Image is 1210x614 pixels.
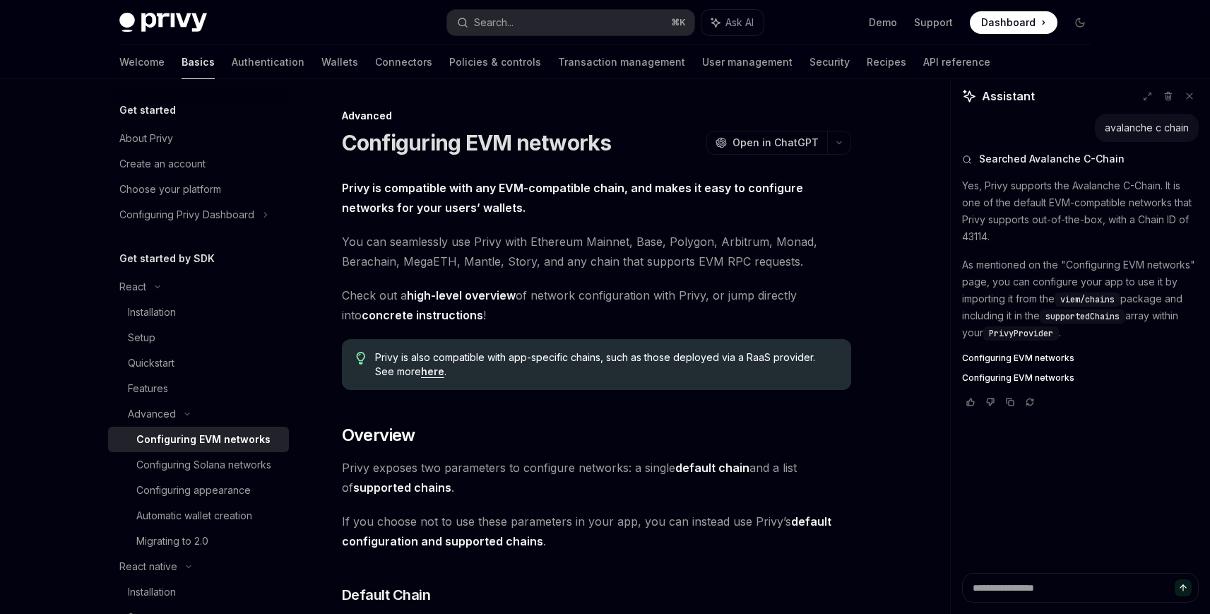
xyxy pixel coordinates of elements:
div: Setup [128,329,155,346]
div: Installation [128,304,176,321]
h5: Get started by SDK [119,250,215,267]
button: Open in ChatGPT [706,131,827,155]
span: Overview [342,424,415,447]
p: Yes, Privy supports the Avalanche C-Chain. It is one of the default EVM-compatible networks that ... [962,177,1199,245]
div: Advanced [128,406,176,423]
a: Connectors [375,45,432,79]
span: Searched Avalanche C-Chain [979,152,1125,166]
a: Wallets [321,45,358,79]
span: Open in ChatGPT [732,136,819,150]
div: Migrating to 2.0 [136,533,208,550]
a: Configuring EVM networks [962,353,1199,364]
a: Transaction management [558,45,685,79]
strong: supported chains [353,480,451,495]
a: default chain [675,461,749,476]
span: Privy exposes two parameters to configure networks: a single and a list of . [342,458,851,497]
span: Configuring EVM networks [962,372,1074,384]
a: Installation [108,579,289,605]
span: Check out a of network configuration with Privy, or jump directly into ! [342,285,851,325]
div: Quickstart [128,355,174,372]
div: Installation [128,584,176,601]
a: Setup [108,325,289,350]
div: About Privy [119,130,173,147]
a: Features [108,376,289,401]
button: Toggle dark mode [1069,11,1091,34]
div: Choose your platform [119,181,221,198]
div: Configuring Privy Dashboard [119,206,254,223]
button: Searched Avalanche C-Chain [962,152,1199,166]
div: Create an account [119,155,206,172]
a: Configuring EVM networks [108,427,289,452]
p: As mentioned on the "Configuring EVM networks" page, you can configure your app to use it by impo... [962,256,1199,341]
h5: Get started [119,102,176,119]
span: Assistant [982,88,1035,105]
a: Recipes [867,45,906,79]
div: Features [128,380,168,397]
div: React native [119,558,177,575]
a: Welcome [119,45,165,79]
a: Authentication [232,45,304,79]
h1: Configuring EVM networks [342,130,612,155]
a: Policies & controls [449,45,541,79]
a: Security [809,45,850,79]
a: User management [702,45,793,79]
a: Demo [869,16,897,30]
span: Privy is also compatible with app-specific chains, such as those deployed via a RaaS provider. Se... [375,350,836,379]
span: Dashboard [981,16,1036,30]
a: Support [914,16,953,30]
a: Configuring Solana networks [108,452,289,478]
a: About Privy [108,126,289,151]
a: high-level overview [407,288,516,303]
img: dark logo [119,13,207,33]
strong: Privy is compatible with any EVM-compatible chain, and makes it easy to configure networks for yo... [342,181,803,215]
a: Dashboard [970,11,1057,34]
div: React [119,278,146,295]
a: here [421,365,444,378]
a: Configuring appearance [108,478,289,503]
a: concrete instructions [362,308,483,323]
a: Automatic wallet creation [108,503,289,529]
div: Configuring Solana networks [136,456,271,473]
button: Send message [1175,579,1192,596]
div: Search... [474,14,514,31]
button: Search...⌘K [447,10,694,35]
a: Configuring EVM networks [962,372,1199,384]
span: PrivyProvider [989,328,1053,339]
a: Quickstart [108,350,289,376]
button: Ask AI [701,10,764,35]
span: Ask AI [725,16,754,30]
span: supportedChains [1045,311,1120,322]
a: supported chains [353,480,451,495]
svg: Tip [356,352,366,365]
div: Configuring appearance [136,482,251,499]
a: Installation [108,300,289,325]
a: API reference [923,45,990,79]
a: Migrating to 2.0 [108,529,289,554]
span: Configuring EVM networks [962,353,1074,364]
span: viem/chains [1060,294,1115,305]
div: Automatic wallet creation [136,507,252,524]
div: avalanche c chain [1105,121,1189,135]
span: ⌘ K [671,17,686,28]
span: Default Chain [342,585,431,605]
a: Create an account [108,151,289,177]
span: You can seamlessly use Privy with Ethereum Mainnet, Base, Polygon, Arbitrum, Monad, Berachain, Me... [342,232,851,271]
div: Configuring EVM networks [136,431,271,448]
a: Choose your platform [108,177,289,202]
span: If you choose not to use these parameters in your app, you can instead use Privy’s . [342,512,851,551]
div: Advanced [342,109,851,123]
a: Basics [182,45,215,79]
